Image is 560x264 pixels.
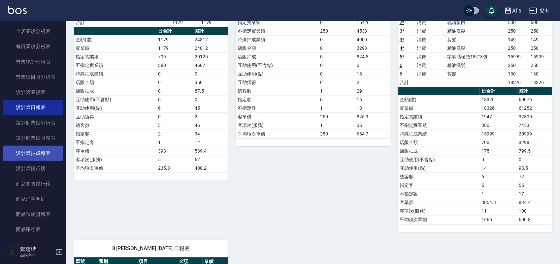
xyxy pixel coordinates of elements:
td: 130 [506,70,529,78]
td: 消費 [415,44,446,52]
th: 累計 [517,87,552,96]
td: 精油洗髮 [446,61,506,70]
td: 1179 [199,18,228,27]
h5: 鄭莛楷 [20,246,54,252]
td: 834.4 [517,198,552,207]
td: 35 [355,121,390,130]
td: 24812 [193,35,228,44]
td: 0 [156,70,193,78]
th: 累計 [193,27,228,36]
td: 金額(虛) [74,35,156,44]
td: 互助使用(點) [236,70,318,78]
td: 149 [506,35,529,44]
td: 1 [318,87,355,95]
td: 60076 [517,95,552,104]
td: 消費 [415,27,446,35]
td: 店販金額 [398,138,480,147]
a: 營業項目月分析表 [3,70,63,85]
td: 0 [318,52,355,61]
td: 消費 [415,52,446,61]
a: 營業統計分析表 [3,54,63,70]
a: 6 [400,71,402,76]
td: 互助使用(不含點) [74,95,156,104]
td: 250 [506,44,529,52]
td: 合計 [398,78,415,87]
td: 店販金額 [74,78,156,87]
td: 剪髮 [446,35,506,44]
a: 設計師抽成報表 [3,146,63,161]
td: 0 [355,61,390,70]
td: 0 [318,78,355,87]
td: 特殊抽成業績 [398,130,480,138]
td: 0 [318,35,355,44]
td: 0 [480,155,517,164]
a: 全店業績分析表 [3,24,63,39]
td: 指定實業績 [74,52,156,61]
td: 店販抽成 [236,52,318,61]
td: 零觸感極致18吋3包 [446,52,506,61]
td: 46 [193,121,228,130]
td: 平均項次單價 [74,164,156,172]
img: Logo [8,6,27,14]
td: 235.8 [156,164,193,172]
td: 實業績 [74,44,156,52]
td: 互助獲得 [74,112,156,121]
td: 1179 [156,35,193,44]
td: 20125 [193,52,228,61]
td: 6 [156,104,193,112]
td: 393 [156,147,193,155]
td: 不指定實業績 [398,121,480,130]
td: 店販金額 [236,44,318,52]
td: 34 [193,130,228,138]
table: a dense table [398,87,552,224]
td: 18326 [506,78,529,87]
td: 不指定實業績 [74,61,156,70]
td: 2 [355,78,390,87]
td: 15999 [480,130,517,138]
td: 1 [318,104,355,112]
td: 826.3 [355,112,390,121]
td: 15426 [355,18,390,27]
td: 350 [193,78,228,87]
td: 0 [318,44,355,52]
td: 3054.3 [480,198,517,207]
td: 互助使用(點) [74,104,156,112]
td: 客項次(服務) [74,155,156,164]
a: 設計師日報表 [3,100,63,115]
td: 店販抽成 [398,147,480,155]
td: 客單價 [398,198,480,207]
td: 特殊抽成業績 [236,35,318,44]
td: 799.5 [517,147,552,155]
button: AT6 [502,4,524,17]
td: 客項次(服務) [398,207,480,215]
td: 平均項次單價 [236,130,318,138]
td: 684.7 [355,130,390,138]
td: 消費 [415,35,446,44]
td: 平均項次單價 [398,215,480,224]
td: 金額(虛) [398,95,480,104]
td: 特殊抽成業績 [74,70,156,78]
td: 17 [517,190,552,198]
td: 2 [193,112,228,121]
a: 商品銷售排行榜 [3,176,63,191]
td: 3298 [355,44,390,52]
td: 380 [480,121,517,130]
td: 13 [355,104,390,112]
td: 250 [318,130,355,138]
td: 250 [506,61,529,70]
td: 客單價 [74,147,156,155]
td: 實業績 [398,104,480,112]
td: 1 [480,190,517,198]
td: 0 [318,61,355,70]
td: 250 [529,44,552,52]
a: 商品消耗明細 [3,191,63,207]
td: 精油洗髮 [446,27,506,35]
td: 130 [529,70,552,78]
td: 指定客 [236,95,318,104]
td: 不指定客 [398,190,480,198]
p: 高階主管 [20,252,54,258]
td: 4687 [193,61,228,70]
a: 商品進銷貨報表 [3,207,63,222]
td: 62 [193,155,228,164]
td: 1947 [480,112,517,121]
